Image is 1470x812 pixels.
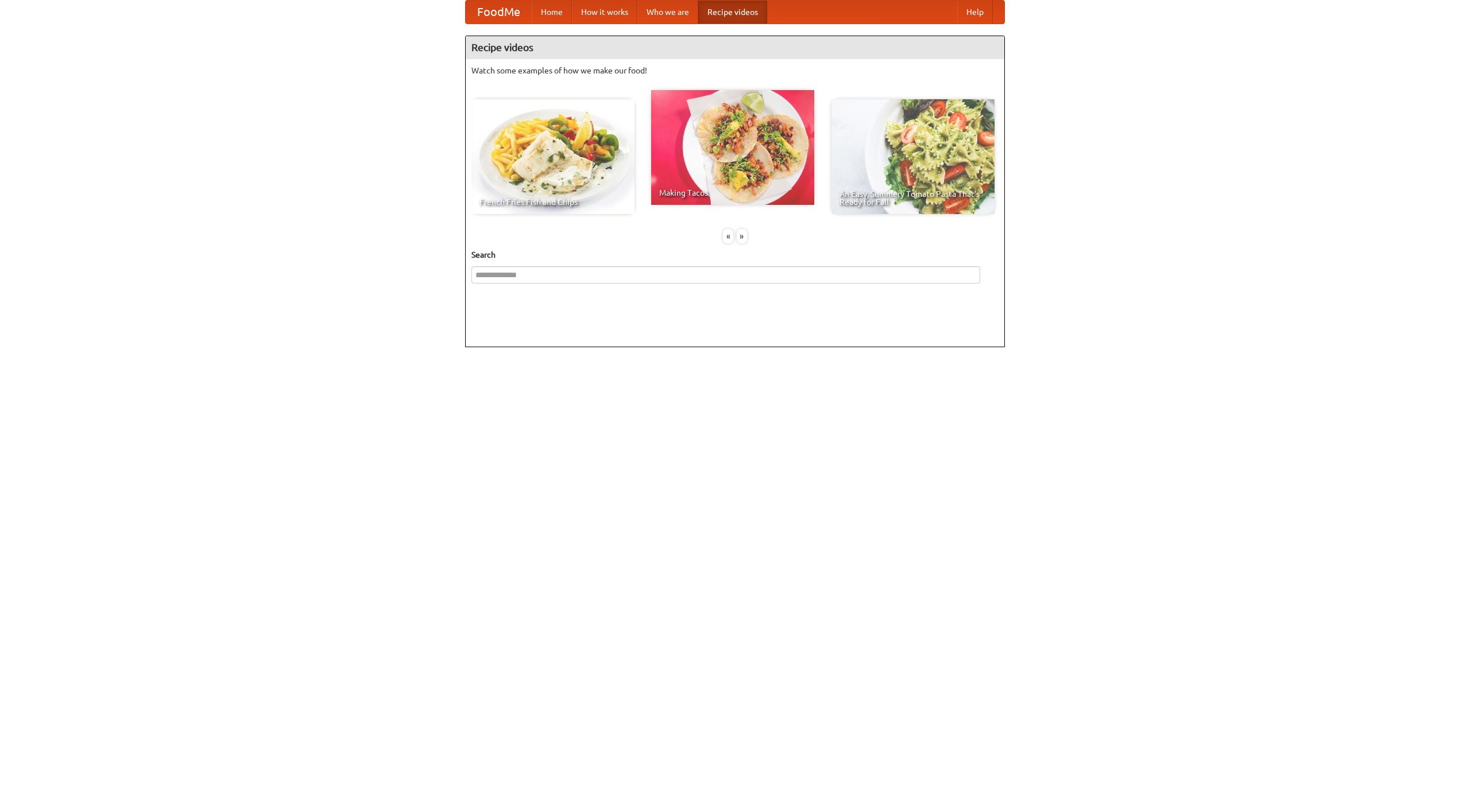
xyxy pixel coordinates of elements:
[471,65,999,76] p: Watch some examples of how we make our food!
[532,1,572,24] a: Home
[737,229,747,243] div: »
[637,1,698,24] a: Who we are
[471,99,635,214] a: French Fries Fish and Chips
[479,198,626,206] span: French Fries Fish and Chips
[471,249,999,261] h5: Search
[831,99,995,214] a: An Easy, Summery Tomato Pasta That's Ready for Fall
[466,36,1004,59] h4: Recipe videos
[957,1,993,24] a: Help
[840,190,987,206] span: An Easy, Summery Tomato Pasta That's Ready for Fall
[466,1,532,24] a: FoodMe
[651,90,814,205] a: Making Tacos
[723,229,733,243] div: «
[659,189,806,197] span: Making Tacos
[572,1,637,24] a: How it works
[698,1,767,24] a: Recipe videos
